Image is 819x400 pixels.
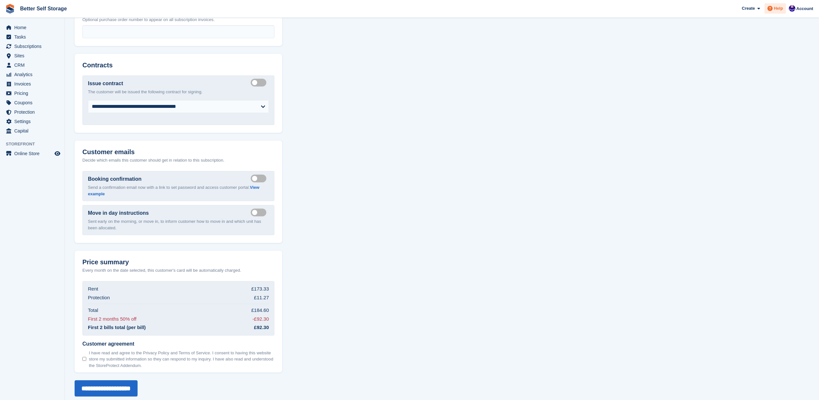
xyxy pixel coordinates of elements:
span: Capital [14,126,53,135]
a: menu [3,32,61,41]
p: Optional purchase order number to appear on all subscription invoices. [82,17,274,23]
span: CRM [14,61,53,70]
a: menu [3,117,61,126]
div: £11.27 [254,294,269,302]
h2: Contracts [82,62,274,69]
a: Preview store [54,150,61,157]
span: Tasks [14,32,53,41]
span: Invoices [14,79,53,88]
input: Customer agreement I have read and agree to the Privacy Policy and Terms of Service. I consent to... [82,357,86,361]
label: Send booking confirmation email [251,178,269,179]
div: Protection [88,294,110,302]
p: Send a confirmation email now with a link to set password and access customer portal. [88,184,269,197]
label: Booking confirmation [88,175,141,183]
div: Rent [88,285,98,293]
p: Sent early on the morning, or move in, to inform customer how to move in and which unit has been ... [88,218,269,231]
a: menu [3,23,61,32]
span: Online Store [14,149,53,158]
span: Pricing [14,89,53,98]
span: Account [796,6,813,12]
a: View example [88,185,259,196]
img: David Macdonald [789,5,795,12]
span: Create [742,5,755,12]
span: Storefront [6,141,65,147]
span: Analytics [14,70,53,79]
div: -£92.30 [252,315,269,323]
h2: Customer emails [82,148,274,156]
p: Every month on the date selected, this customer's card will be automatically charged. [82,267,241,274]
a: menu [3,79,61,88]
div: £92.30 [254,324,269,331]
div: I have read and agree to the Privacy Policy and Terms of Service. I consent to having this websit... [89,350,277,369]
a: menu [3,51,61,60]
p: The customer will be issued the following contract for signing. [88,89,269,95]
div: First 2 bills total (per bill) [88,324,146,331]
label: Issue contract [88,80,123,87]
a: menu [3,126,61,135]
a: menu [3,70,61,79]
a: menu [3,42,61,51]
label: Create integrated contract [251,82,269,83]
span: Protection [14,108,53,117]
span: Customer agreement [82,341,277,347]
span: Coupons [14,98,53,107]
span: Help [774,5,783,12]
div: £184.60 [251,307,269,314]
a: menu [3,149,61,158]
a: menu [3,61,61,70]
span: Home [14,23,53,32]
label: Move in day instructions [88,209,149,217]
a: Better Self Storage [18,3,69,14]
a: menu [3,89,61,98]
span: Sites [14,51,53,60]
img: stora-icon-8386f47178a22dfd0bd8f6a31ec36ba5ce8667c1dd55bd0f319d3a0aa187defe.svg [5,4,15,14]
span: Subscriptions [14,42,53,51]
h2: Price summary [82,258,274,266]
span: Settings [14,117,53,126]
label: Send move in day email [251,212,269,213]
a: menu [3,98,61,107]
div: First 2 months 50% off [88,315,137,323]
a: menu [3,108,61,117]
div: Total [88,307,98,314]
div: £173.33 [251,285,269,293]
p: Decide which emails this customer should get in relation to this subscription. [82,157,274,164]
